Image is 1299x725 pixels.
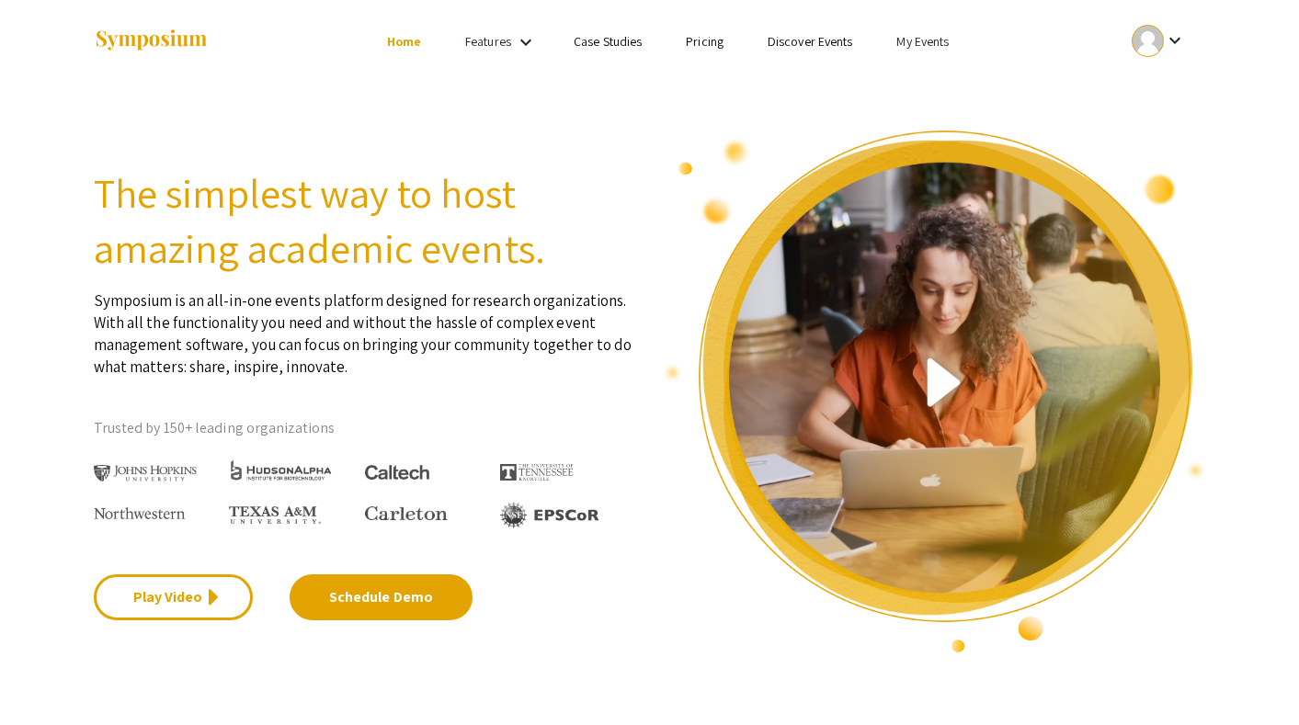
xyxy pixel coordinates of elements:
img: Carleton [365,506,448,521]
img: HudsonAlpha [229,459,333,481]
mat-icon: Expand Features list [515,31,537,53]
p: Trusted by 150+ leading organizations [94,414,636,442]
a: Schedule Demo [290,574,473,620]
a: Home [387,33,421,50]
a: Features [465,33,511,50]
a: My Events [896,33,949,50]
button: Expand account dropdown [1112,20,1205,62]
a: Case Studies [574,33,642,50]
img: Johns Hopkins University [94,465,198,482]
img: The University of Tennessee [500,464,574,481]
img: Texas A&M University [229,506,321,525]
img: Symposium by ForagerOne [94,28,209,53]
img: Northwestern [94,507,186,518]
mat-icon: Expand account dropdown [1164,29,1186,51]
p: Symposium is an all-in-one events platform designed for research organizations. With all the func... [94,276,636,378]
a: Pricing [686,33,724,50]
a: Discover Events [768,33,853,50]
img: video overview of Symposium [664,129,1206,654]
h2: The simplest way to host amazing academic events. [94,165,636,276]
img: EPSCOR [500,502,601,528]
img: Caltech [365,465,429,481]
a: Play Video [94,574,253,620]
